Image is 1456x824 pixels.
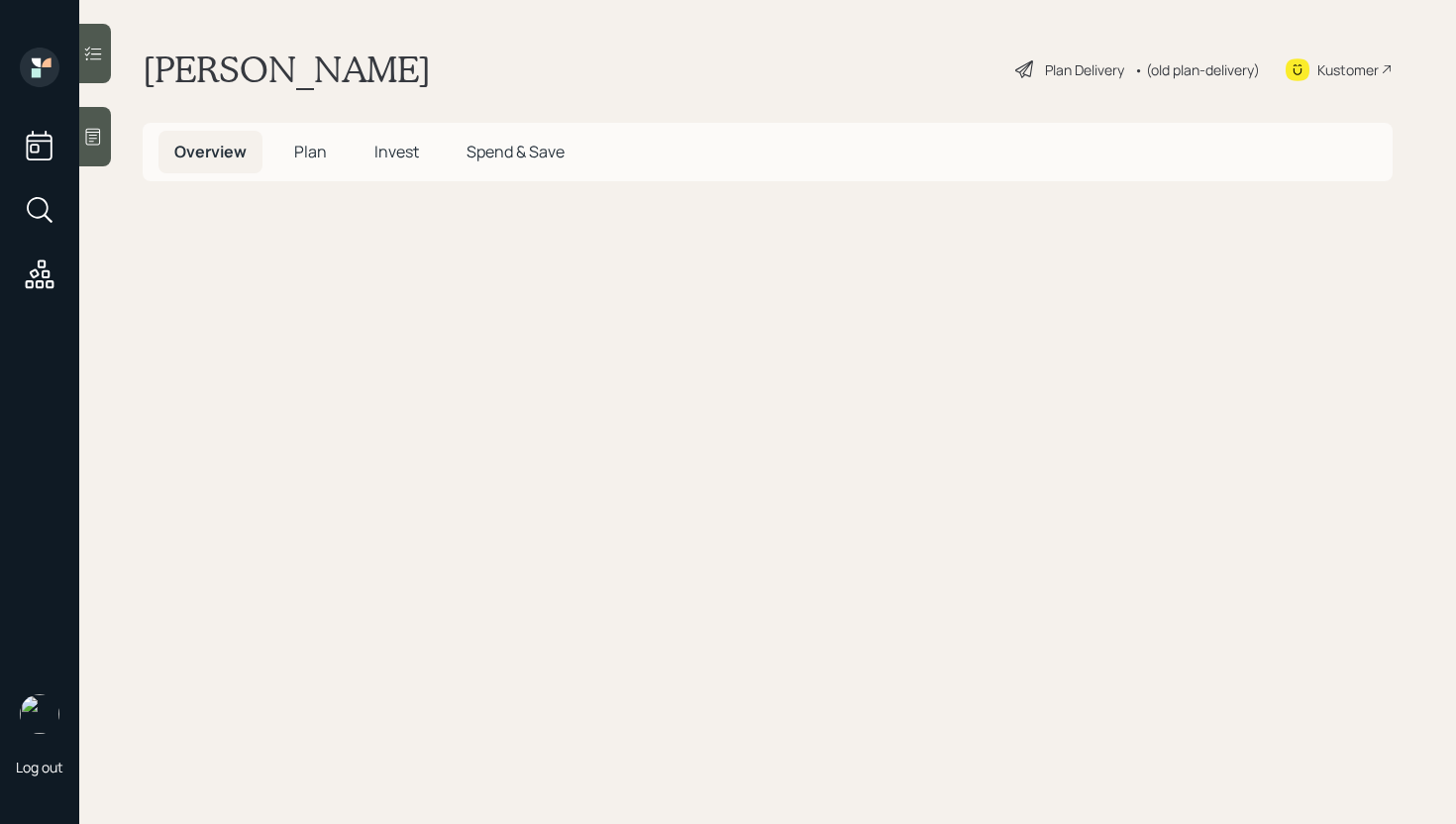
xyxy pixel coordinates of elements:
div: Log out [16,758,63,776]
span: Plan [294,141,327,162]
span: Overview [174,141,247,162]
div: Plan Delivery [1045,59,1124,80]
span: Invest [374,141,419,162]
div: • (old plan-delivery) [1134,59,1260,80]
div: Kustomer [1317,59,1379,80]
h1: [PERSON_NAME] [143,48,431,91]
img: james-distasi-headshot.png [20,694,59,734]
span: Spend & Save [467,141,565,162]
